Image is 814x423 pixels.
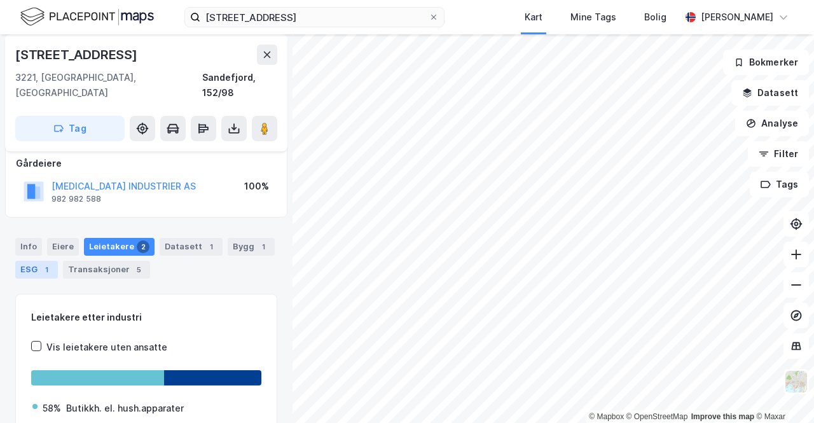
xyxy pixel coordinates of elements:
div: ESG [15,261,58,279]
div: Datasett [160,238,223,256]
iframe: Chat Widget [750,362,814,423]
div: Bygg [228,238,275,256]
a: OpenStreetMap [626,412,688,421]
div: Butikkh. el. hush.apparater [66,401,184,416]
div: Leietakere [84,238,155,256]
div: Leietakere etter industri [31,310,261,325]
input: Søk på adresse, matrikkel, gårdeiere, leietakere eller personer [200,8,429,27]
div: Info [15,238,42,256]
div: [STREET_ADDRESS] [15,45,140,65]
div: 5 [132,263,145,276]
img: logo.f888ab2527a4732fd821a326f86c7f29.svg [20,6,154,28]
div: 100% [244,179,269,194]
button: Bokmerker [723,50,809,75]
button: Tags [750,172,809,197]
div: Sandefjord, 152/98 [202,70,277,101]
div: 1 [205,240,217,253]
div: Gårdeiere [16,156,277,171]
div: Kart [525,10,542,25]
div: Bolig [644,10,666,25]
button: Tag [15,116,125,141]
div: Vis leietakere uten ansatte [46,340,167,355]
button: Datasett [731,80,809,106]
div: Mine Tags [570,10,616,25]
button: Filter [748,141,809,167]
div: 1 [40,263,53,276]
div: 982 982 588 [52,194,101,204]
a: Improve this map [691,412,754,421]
div: 2 [137,240,149,253]
div: Kontrollprogram for chat [750,362,814,423]
div: [PERSON_NAME] [701,10,773,25]
div: 58% [43,401,61,416]
a: Mapbox [589,412,624,421]
div: 1 [257,240,270,253]
button: Analyse [735,111,809,136]
div: 3221, [GEOGRAPHIC_DATA], [GEOGRAPHIC_DATA] [15,70,202,101]
div: Transaksjoner [63,261,150,279]
div: Eiere [47,238,79,256]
